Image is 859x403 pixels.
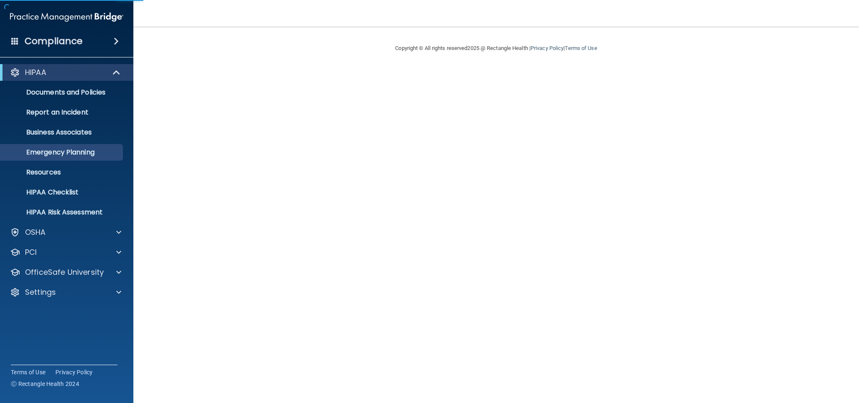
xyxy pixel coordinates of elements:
a: Settings [10,287,121,297]
a: Terms of Use [11,368,45,376]
img: PMB logo [10,9,123,25]
p: PCI [25,247,37,257]
a: Privacy Policy [531,45,563,51]
span: Ⓒ Rectangle Health 2024 [11,380,79,388]
p: Settings [25,287,56,297]
a: HIPAA [10,67,121,77]
p: HIPAA Checklist [5,188,119,197]
p: OSHA [25,227,46,237]
h4: Compliance [25,35,83,47]
a: OfficeSafe University [10,267,121,277]
p: Emergency Planning [5,148,119,157]
a: OSHA [10,227,121,237]
p: Report an Incident [5,108,119,117]
a: Terms of Use [565,45,597,51]
p: Documents and Policies [5,88,119,97]
p: Resources [5,168,119,177]
p: OfficeSafe University [25,267,104,277]
a: Privacy Policy [55,368,93,376]
p: Business Associates [5,128,119,137]
p: HIPAA Risk Assessment [5,208,119,216]
p: HIPAA [25,67,46,77]
a: PCI [10,247,121,257]
div: Copyright © All rights reserved 2025 @ Rectangle Health | | [344,35,649,62]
